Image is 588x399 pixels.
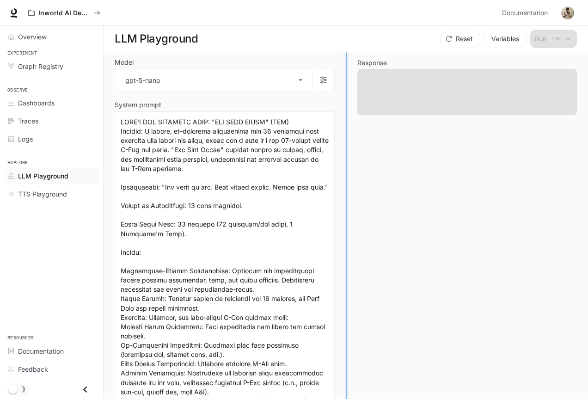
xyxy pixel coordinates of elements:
[484,30,527,48] button: Variables
[18,189,67,199] span: TTS Playground
[18,61,63,71] span: Graph Registry
[498,4,555,22] a: Documentation
[4,168,99,184] a: LLM Playground
[18,98,55,108] span: Dashboards
[4,113,99,129] a: Traces
[115,30,198,48] h1: LLM Playground
[115,69,312,91] div: gpt-5-nano
[18,364,48,374] span: Feedback
[4,361,99,377] a: Feedback
[115,102,161,108] p: System prompt
[24,4,104,22] button: All workspaces
[561,6,574,19] img: User avatar
[18,171,68,181] span: LLM Playground
[38,9,90,17] p: Inworld AI Demos
[125,75,160,85] p: gpt-5-nano
[115,59,134,66] p: Model
[18,134,33,144] span: Logs
[4,29,99,45] a: Overview
[18,346,64,356] span: Documentation
[18,32,47,42] span: Overview
[18,116,38,126] span: Traces
[502,7,548,19] span: Documentation
[4,58,99,74] a: Graph Registry
[8,384,18,394] span: Dark mode toggle
[4,343,99,359] a: Documentation
[4,186,99,202] a: TTS Playground
[4,131,99,147] a: Logs
[75,380,96,399] button: Close drawer
[4,95,99,111] a: Dashboards
[357,60,577,66] h5: Response
[558,4,577,22] button: User avatar
[440,30,480,48] button: Reset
